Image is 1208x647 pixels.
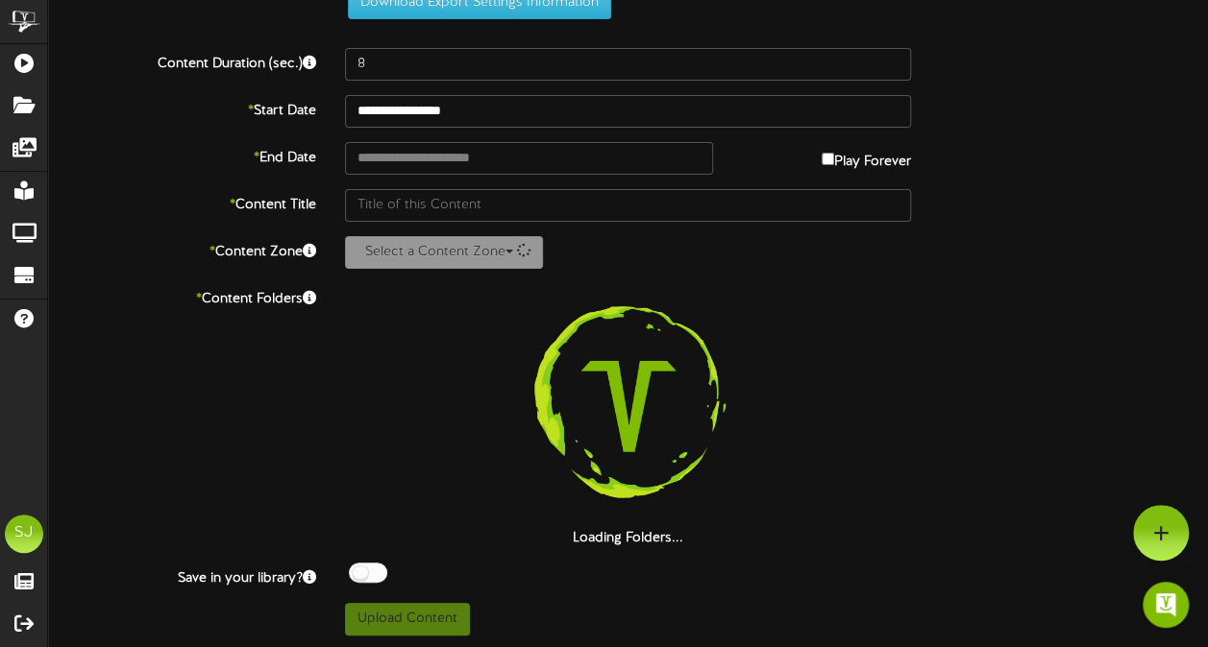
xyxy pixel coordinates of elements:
[5,515,43,553] div: SJ
[34,48,331,74] label: Content Duration (sec.)
[345,236,543,269] button: Select a Content Zone
[34,236,331,262] label: Content Zone
[345,189,911,222] input: Title of this Content
[573,531,683,545] strong: Loading Folders...
[505,283,752,529] img: loading-spinner-3.png
[34,189,331,215] label: Content Title
[822,142,911,172] label: Play Forever
[34,283,331,309] label: Content Folders
[345,603,470,635] button: Upload Content
[34,142,331,168] label: End Date
[34,563,331,588] label: Save in your library?
[822,153,834,165] input: Play Forever
[1143,582,1189,628] div: Open Intercom Messenger
[34,95,331,121] label: Start Date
